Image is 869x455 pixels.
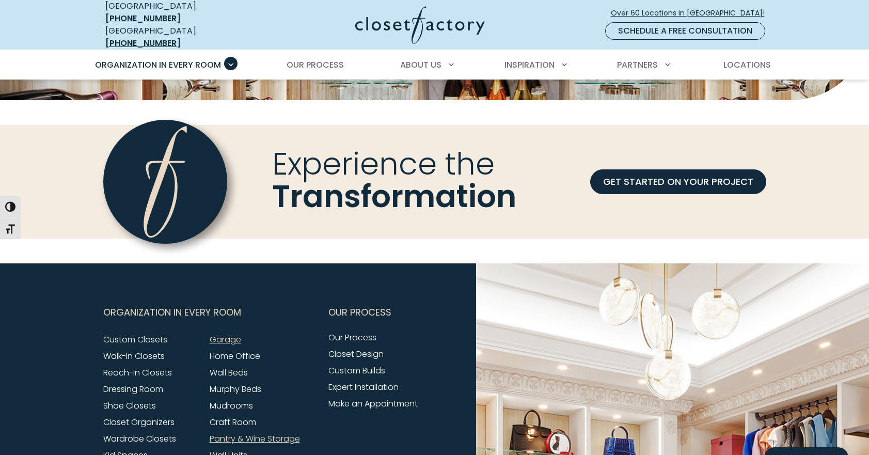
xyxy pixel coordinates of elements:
span: Organization in Every Room [103,300,241,325]
a: Over 60 Locations in [GEOGRAPHIC_DATA]! [610,4,773,22]
nav: Primary Menu [88,51,782,80]
button: Footer Subnav Button - Organization in Every Room [103,300,316,325]
a: Shoe Closets [103,400,156,412]
span: Partners [617,59,658,71]
a: Wall Beds [210,367,248,379]
span: Organization in Every Room [95,59,221,71]
a: Dressing Room [103,383,163,395]
div: [GEOGRAPHIC_DATA] [105,25,255,50]
a: [PHONE_NUMBER] [105,37,181,49]
a: GET STARTED ON YOUR PROJECT [590,169,766,194]
a: Craft Room [210,416,256,428]
a: Murphy Beds [210,383,261,395]
a: Our Process [328,332,376,343]
span: Over 60 Locations in [GEOGRAPHIC_DATA]! [611,8,773,19]
a: Wardrobe Closets [103,433,176,445]
a: Pantry & Wine Storage [210,433,300,445]
span: Experience the [272,142,495,185]
a: Make an Appointment [328,398,418,410]
span: About Us [400,59,441,71]
span: Our Process [328,300,391,325]
a: Expert Installation [328,381,399,393]
span: Locations [723,59,771,71]
a: Home Office [210,350,260,362]
a: Mudrooms [210,400,253,412]
a: Closet Design [328,348,384,360]
a: Reach-In Closets [103,367,172,379]
a: Schedule a Free Consultation [605,22,765,40]
span: Our Process [287,59,344,71]
a: Custom Builds [328,365,385,376]
img: Closet Factory Logo [355,6,485,44]
span: Inspiration [504,59,555,71]
a: Walk-In Closets [103,350,165,362]
span: Transformation [272,175,516,218]
a: Closet Organizers [103,416,175,428]
button: Footer Subnav Button - Our Process [328,300,429,325]
a: Custom Closets [103,334,167,346]
a: Garage [210,334,241,346]
a: [PHONE_NUMBER] [105,12,181,24]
